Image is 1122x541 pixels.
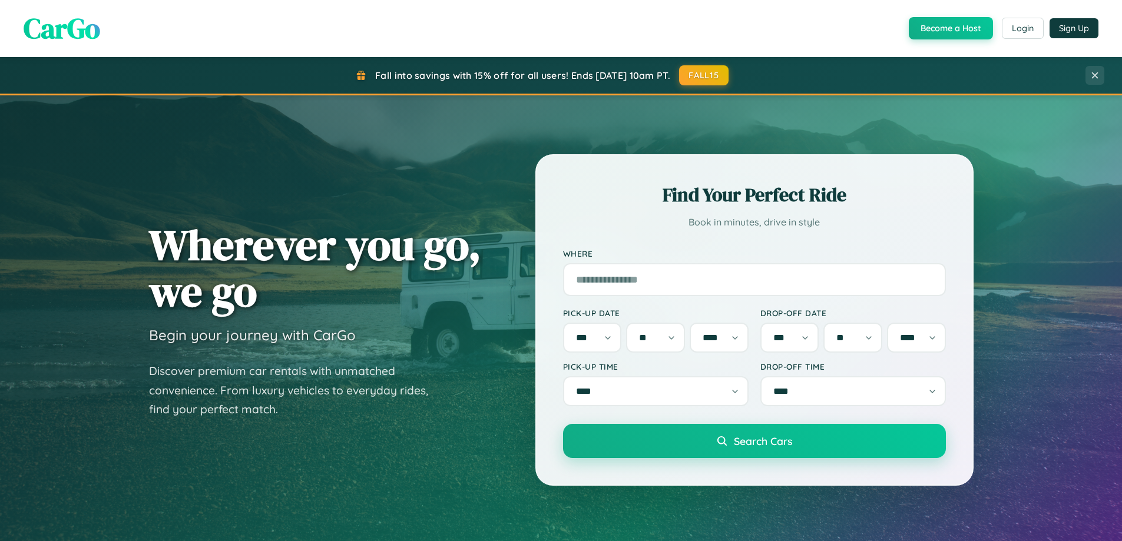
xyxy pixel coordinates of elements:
label: Drop-off Time [760,361,946,371]
h2: Find Your Perfect Ride [563,182,946,208]
span: Search Cars [734,434,792,447]
label: Pick-up Date [563,308,749,318]
label: Pick-up Time [563,361,749,371]
label: Drop-off Date [760,308,946,318]
p: Book in minutes, drive in style [563,214,946,231]
button: FALL15 [679,65,729,85]
span: CarGo [24,9,100,48]
label: Where [563,248,946,258]
button: Become a Host [909,17,993,39]
h1: Wherever you go, we go [149,221,481,314]
span: Fall into savings with 15% off for all users! Ends [DATE] 10am PT. [375,69,670,81]
h3: Begin your journey with CarGo [149,326,356,344]
p: Discover premium car rentals with unmatched convenience. From luxury vehicles to everyday rides, ... [149,361,443,419]
button: Search Cars [563,424,946,458]
button: Sign Up [1050,18,1098,38]
button: Login [1002,18,1044,39]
